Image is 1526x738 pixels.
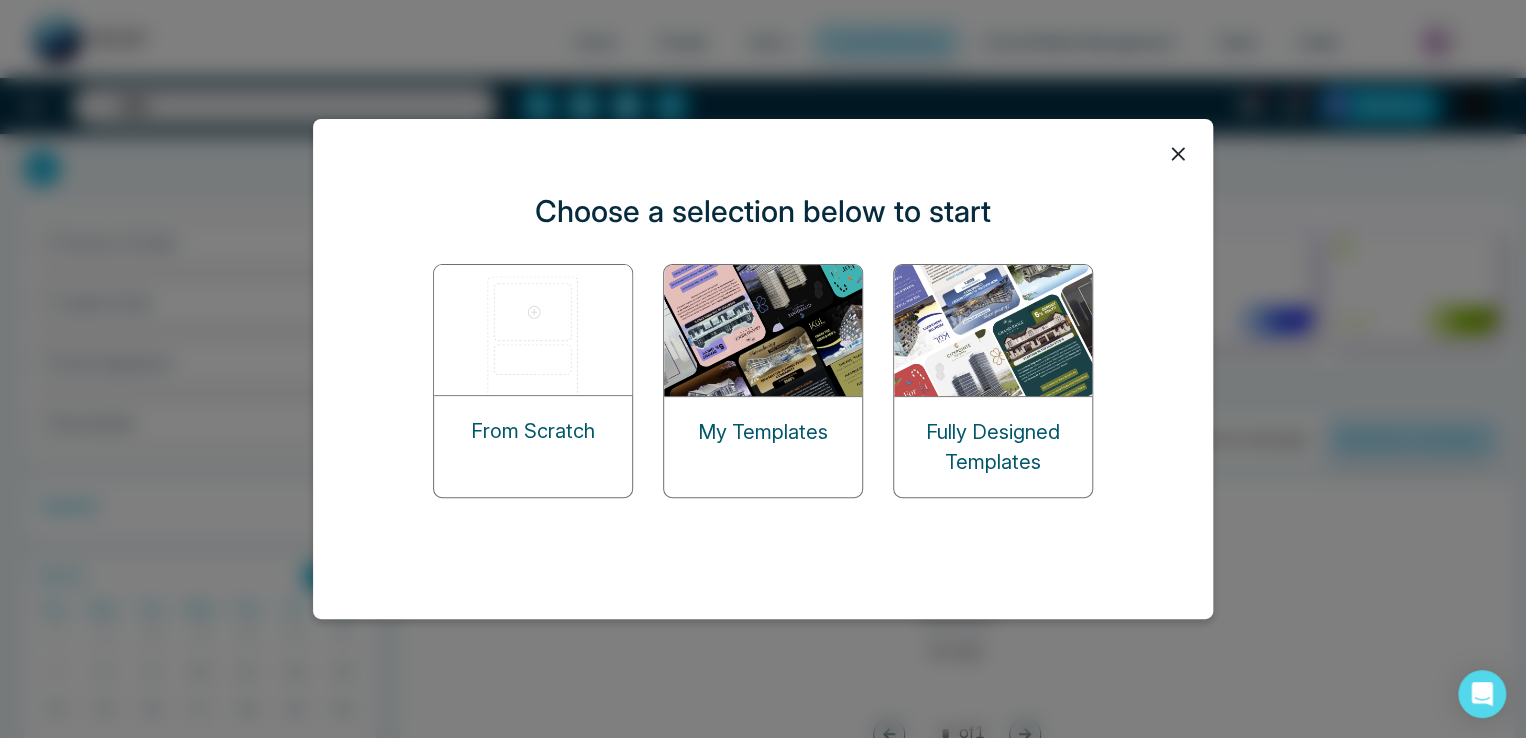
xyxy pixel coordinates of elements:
[698,417,828,447] p: My Templates
[894,417,1092,477] p: Fully Designed Templates
[1458,670,1506,718] div: Open Intercom Messenger
[535,189,991,234] p: Choose a selection below to start
[894,265,1094,396] img: designed-templates.png
[471,416,595,446] p: From Scratch
[434,265,634,395] img: start-from-scratch.png
[664,265,864,396] img: my-templates.png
